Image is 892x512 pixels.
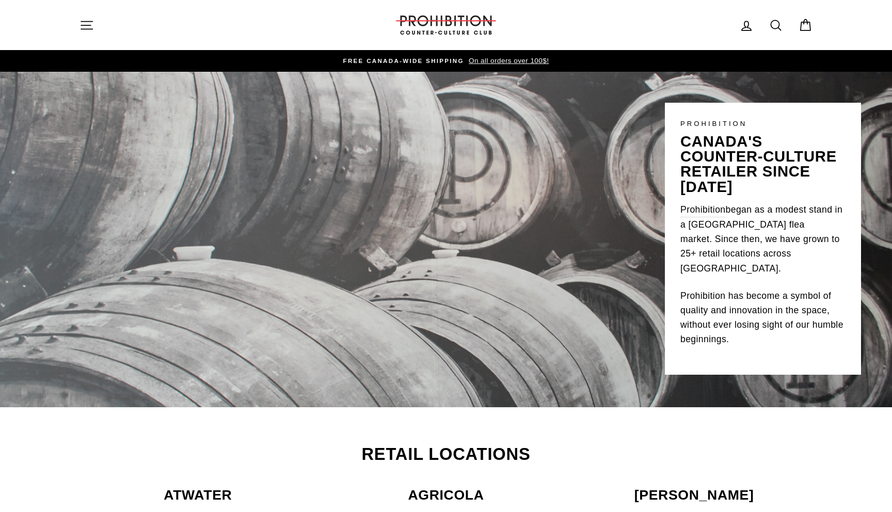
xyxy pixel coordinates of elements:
a: Prohibition [680,202,726,217]
p: Prohibition has become a symbol of quality and innovation in the space, without ever losing sight... [680,289,846,347]
p: AGRICOLA [328,488,565,502]
p: [PERSON_NAME] [576,488,813,502]
p: canada's counter-culture retailer since [DATE] [680,134,846,195]
p: ATWATER [79,488,316,502]
p: began as a modest stand in a [GEOGRAPHIC_DATA] flea market. Since then, we have grown to 25+ reta... [680,202,846,276]
p: PROHIBITION [680,118,846,129]
h2: Retail Locations [79,446,813,463]
span: FREE CANADA-WIDE SHIPPING [343,58,464,64]
a: FREE CANADA-WIDE SHIPPING On all orders over 100$! [82,55,810,67]
img: PROHIBITION COUNTER-CULTURE CLUB [394,15,498,35]
span: On all orders over 100$! [466,57,549,65]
